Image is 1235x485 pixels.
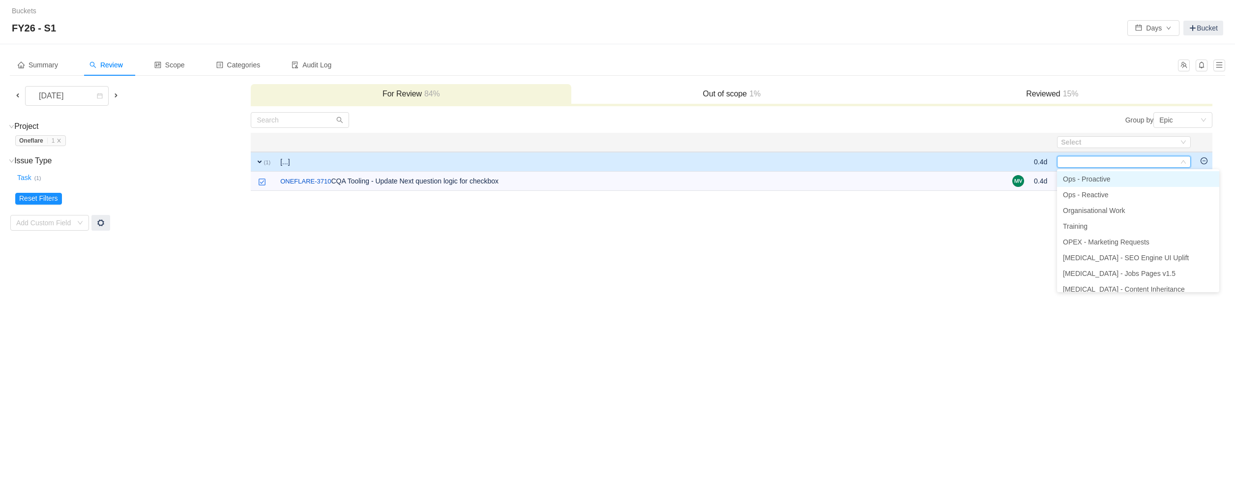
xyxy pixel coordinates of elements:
td: CQA Tooling - Update Next question logic for checkbox [275,172,1007,191]
button: icon: calendarDaysicon: down [1127,20,1179,36]
h3: Project [15,121,250,131]
i: icon: close [57,138,61,143]
h3: Out of scope [576,89,887,99]
span: 1% [747,90,761,98]
span: 15% [1060,90,1079,98]
div: [DATE] [31,87,73,105]
a: Bucket [1183,21,1223,35]
span: [MEDICAL_DATA] - Content Inheritance [1063,285,1185,293]
span: OPEX - Marketing Requests [1063,238,1149,246]
input: Search [251,112,349,128]
td: 0.4d [1029,152,1052,172]
strong: Oneflare [19,137,43,144]
span: Ops - Reactive [1063,191,1109,199]
span: Training [1063,222,1088,230]
div: Add Custom Field [16,218,72,228]
button: Task [15,170,34,185]
a: ONEFLARE-3710 [280,177,331,186]
span: Review [89,61,123,69]
button: Reset Filters [15,193,62,205]
i: icon: calendar [97,93,103,100]
i: icon: profile [216,61,223,68]
i: icon: down [1201,117,1206,124]
a: Buckets [12,7,36,15]
span: Ops - Proactive [1063,175,1110,183]
h3: Issue Type [15,156,250,166]
button: icon: bell [1196,60,1207,71]
span: Organisational Work [1063,207,1125,214]
div: Group by [732,112,1212,128]
i: icon: search [336,117,343,123]
span: 84% [422,90,440,98]
span: Categories [216,61,261,69]
i: icon: down [1180,159,1186,166]
span: Audit Log [292,61,331,69]
span: [MEDICAL_DATA] - Jobs Pages v1.5 [1063,270,1176,277]
img: MV [1012,175,1024,187]
small: (1) [34,175,41,181]
td: [...] [275,152,1007,172]
span: Scope [154,61,185,69]
div: Select [1061,137,1174,147]
span: FY26 - S1 [12,20,62,36]
i: icon: audit [292,61,298,68]
span: [MEDICAL_DATA] - SEO Engine UI Uplift [1063,254,1189,262]
span: 1 [52,137,55,144]
i: icon: down [1180,139,1186,146]
i: icon: minus-circle [1201,157,1207,164]
i: icon: search [89,61,96,68]
td: 0.4d [1029,172,1052,191]
button: icon: menu [1213,60,1225,71]
i: icon: down [9,158,14,164]
h3: Reviewed [897,89,1207,99]
i: icon: home [18,61,25,68]
i: icon: down [77,220,83,227]
span: expand [256,158,264,166]
small: (1) [264,159,270,165]
button: icon: team [1178,60,1190,71]
span: Summary [18,61,58,69]
i: icon: down [9,124,14,129]
h3: For Review [256,89,566,99]
img: 10318 [258,178,266,186]
i: icon: control [154,61,161,68]
div: Epic [1159,113,1173,127]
